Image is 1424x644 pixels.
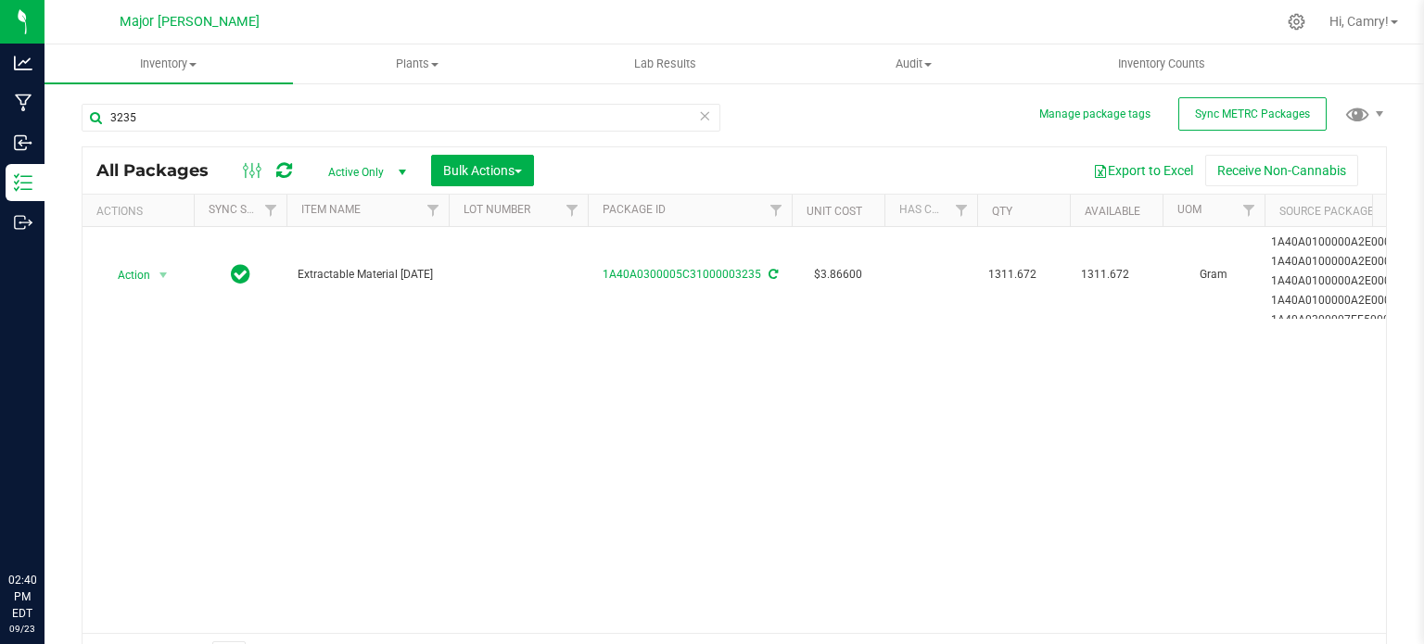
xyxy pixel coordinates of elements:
a: Filter [557,195,588,226]
div: Actions [96,205,186,218]
inline-svg: Inbound [14,133,32,152]
a: Lot Number [464,203,530,216]
a: Filter [418,195,449,226]
button: Export to Excel [1081,155,1205,186]
span: Inventory [44,56,293,72]
button: Receive Non-Cannabis [1205,155,1358,186]
a: Filter [256,195,286,226]
span: Sync from Compliance System [766,268,778,281]
span: Major [PERSON_NAME] [120,14,260,30]
a: Qty [992,205,1012,218]
span: Clear [698,104,711,128]
th: Has COA [884,195,977,227]
input: Search Package ID, Item Name, SKU, Lot or Part Number... [82,104,720,132]
button: Sync METRC Packages [1178,97,1327,131]
inline-svg: Manufacturing [14,94,32,112]
span: Bulk Actions [443,163,522,178]
span: Sync METRC Packages [1195,107,1310,120]
a: Sync Status [209,203,280,216]
span: 1311.672 [988,266,1059,284]
a: 1A40A0300005C31000003235 [603,268,761,281]
span: 1311.672 [1081,266,1151,284]
span: Lab Results [609,56,721,72]
span: Action [101,262,151,288]
a: Inventory Counts [1037,44,1286,83]
a: Available [1085,205,1140,218]
span: Gram [1174,266,1253,284]
a: Audit [789,44,1037,83]
a: Plants [293,44,541,83]
td: $3.86600 [792,227,884,322]
a: Item Name [301,203,361,216]
span: Hi, Camry! [1329,14,1389,29]
span: select [152,262,175,288]
span: Audit [790,56,1036,72]
button: Bulk Actions [431,155,534,186]
p: 09/23 [8,622,36,636]
iframe: Resource center [19,496,74,551]
a: Filter [1234,195,1265,226]
span: Inventory Counts [1093,56,1230,72]
span: In Sync [231,261,250,287]
button: Manage package tags [1039,107,1151,122]
a: Lab Results [541,44,790,83]
span: Extractable Material [DATE] [298,266,438,284]
p: 02:40 PM EDT [8,572,36,622]
a: Filter [947,195,977,226]
a: Unit Cost [807,205,862,218]
inline-svg: Outbound [14,213,32,232]
a: Inventory [44,44,293,83]
span: All Packages [96,160,227,181]
a: Filter [761,195,792,226]
a: Package ID [603,203,666,216]
span: Plants [294,56,540,72]
inline-svg: Inventory [14,173,32,192]
a: UOM [1177,203,1201,216]
inline-svg: Analytics [14,54,32,72]
div: Manage settings [1285,13,1308,31]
